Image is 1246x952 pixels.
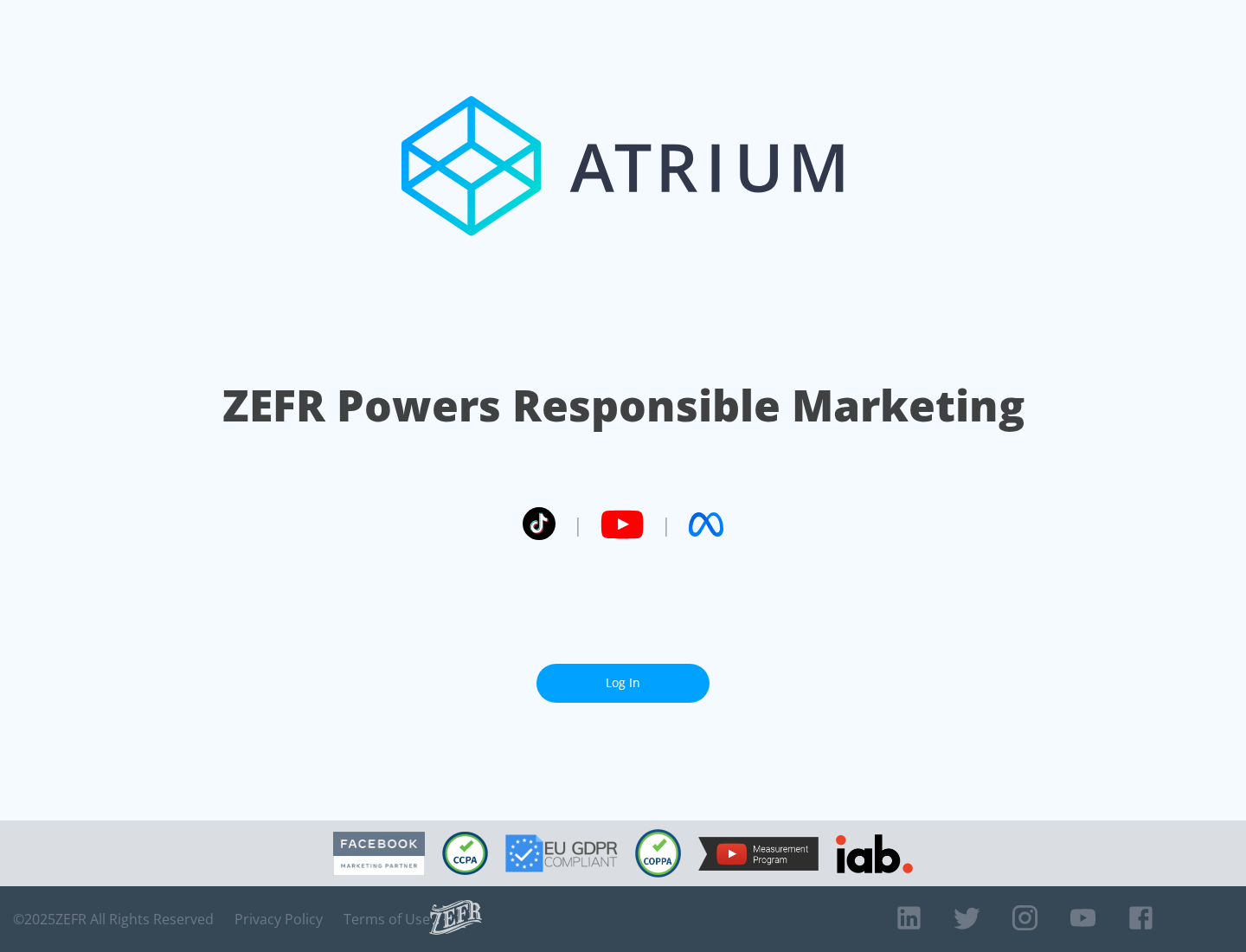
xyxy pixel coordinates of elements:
img: GDPR Compliant [505,834,618,872]
span: © 2025 ZEFR All Rights Reserved [13,910,214,928]
a: Log In [536,664,710,703]
img: Facebook Marketing Partner [333,832,425,876]
img: CCPA Compliant [442,832,488,875]
img: COPPA Compliant [635,829,681,878]
span: | [573,511,583,537]
h1: ZEFR Powers Responsible Marketing [222,376,1024,435]
a: Privacy Policy [234,910,323,928]
img: IAB [836,834,913,873]
span: | [661,511,671,537]
img: YouTube Measurement Program [698,837,819,871]
a: Terms of Use [344,910,430,928]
